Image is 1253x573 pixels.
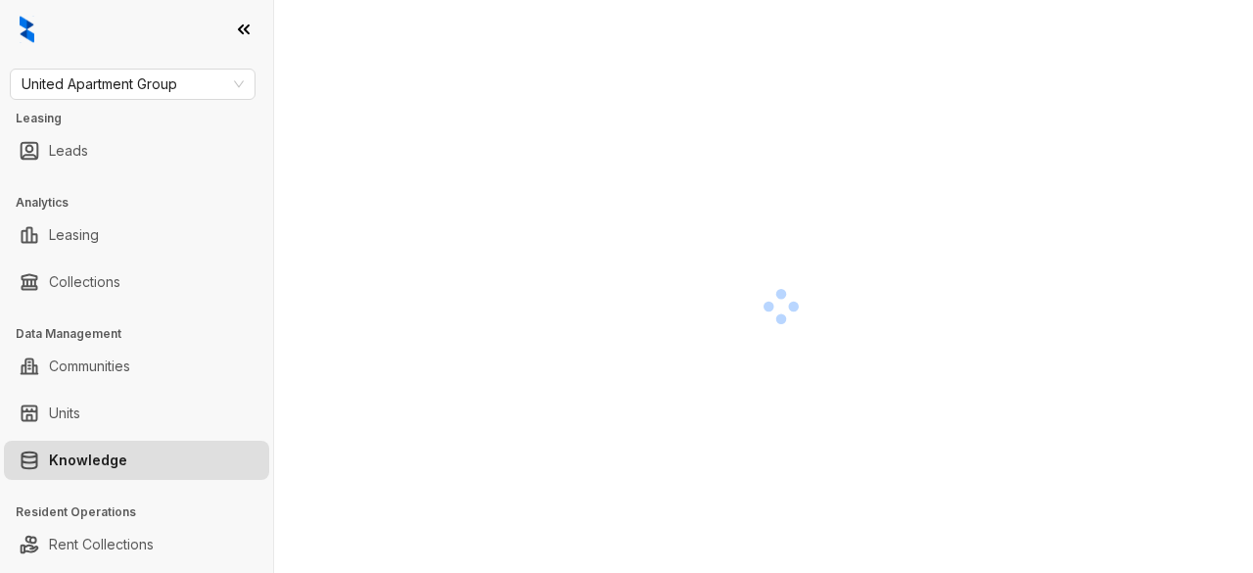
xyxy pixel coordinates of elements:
li: Knowledge [4,441,269,480]
li: Rent Collections [4,525,269,564]
a: Leasing [49,215,99,255]
h3: Data Management [16,325,273,343]
li: Communities [4,347,269,386]
a: Knowledge [49,441,127,480]
a: Rent Collections [49,525,154,564]
a: Collections [49,263,120,302]
h3: Resident Operations [16,503,273,521]
h3: Leasing [16,110,273,127]
li: Collections [4,263,269,302]
h3: Analytics [16,194,273,212]
li: Units [4,394,269,433]
a: Leads [49,131,88,170]
span: United Apartment Group [22,70,244,99]
li: Leasing [4,215,269,255]
img: logo [20,16,34,43]
a: Units [49,394,80,433]
li: Leads [4,131,269,170]
a: Communities [49,347,130,386]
